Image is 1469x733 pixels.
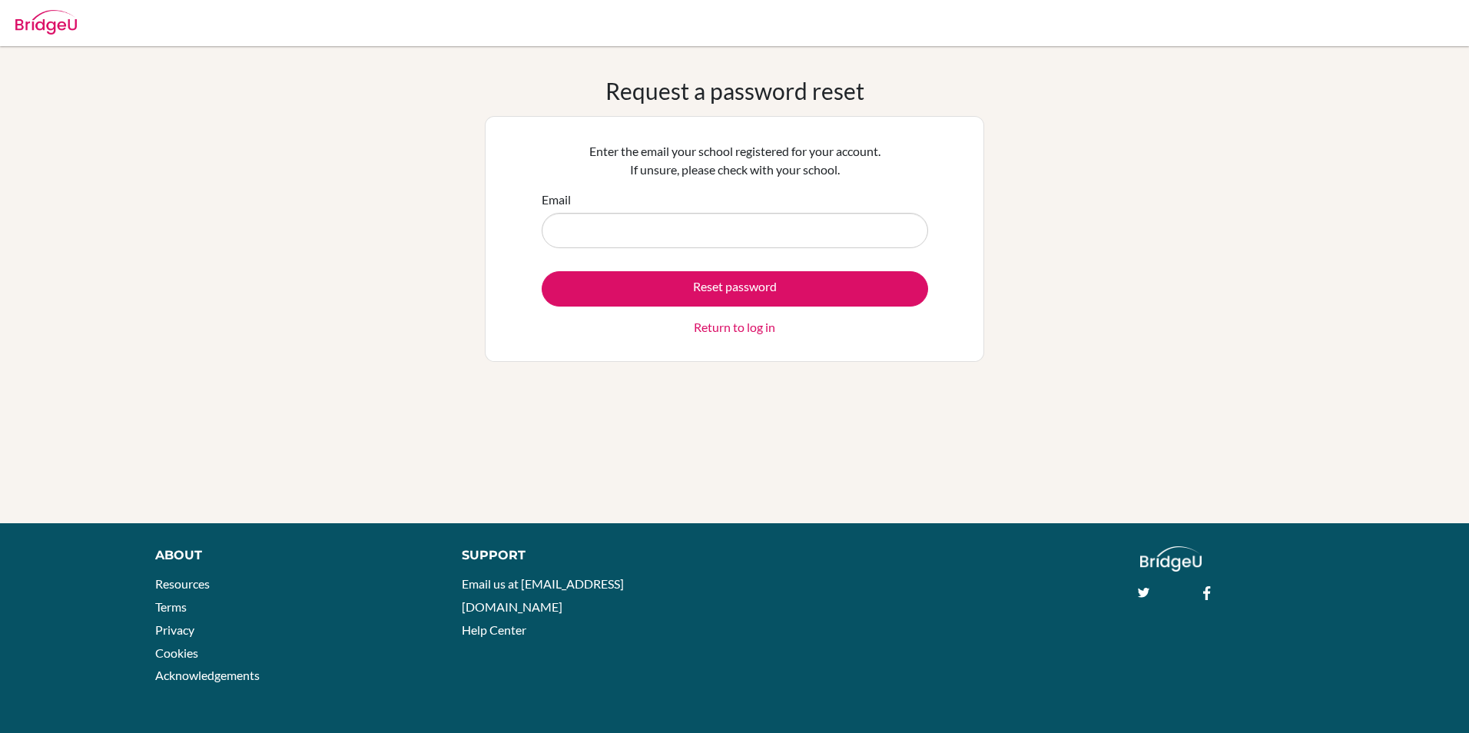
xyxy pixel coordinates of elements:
[462,622,526,637] a: Help Center
[542,271,928,307] button: Reset password
[155,599,187,614] a: Terms
[462,576,624,614] a: Email us at [EMAIL_ADDRESS][DOMAIN_NAME]
[462,546,716,565] div: Support
[1140,546,1202,572] img: logo_white@2x-f4f0deed5e89b7ecb1c2cc34c3e3d731f90f0f143d5ea2071677605dd97b5244.png
[542,142,928,179] p: Enter the email your school registered for your account. If unsure, please check with your school.
[155,645,198,660] a: Cookies
[155,576,210,591] a: Resources
[694,318,775,337] a: Return to log in
[155,546,428,565] div: About
[155,622,194,637] a: Privacy
[542,191,571,209] label: Email
[155,668,260,682] a: Acknowledgements
[15,10,77,35] img: Bridge-U
[605,77,864,104] h1: Request a password reset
